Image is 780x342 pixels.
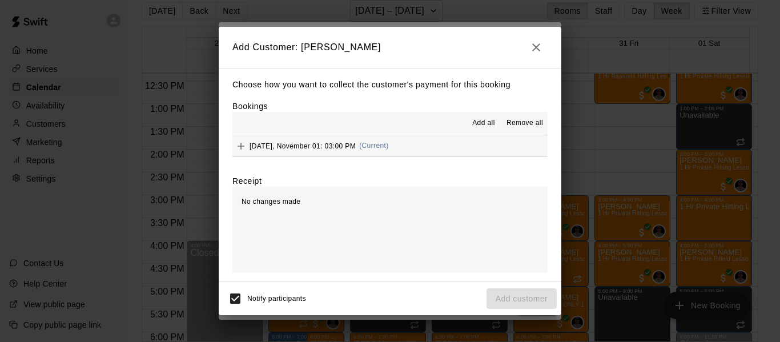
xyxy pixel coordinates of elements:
p: Choose how you want to collect the customer's payment for this booking [232,78,548,92]
button: Add[DATE], November 01: 03:00 PM(Current) [232,135,548,156]
span: Add all [472,118,495,129]
button: Add all [465,114,502,132]
span: No changes made [242,198,300,206]
label: Bookings [232,102,268,111]
span: Notify participants [247,295,306,303]
button: Remove all [502,114,548,132]
span: (Current) [359,142,389,150]
label: Receipt [232,175,262,187]
span: Add [232,141,250,150]
span: Remove all [506,118,543,129]
span: [DATE], November 01: 03:00 PM [250,142,356,150]
h2: Add Customer: [PERSON_NAME] [219,27,561,68]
